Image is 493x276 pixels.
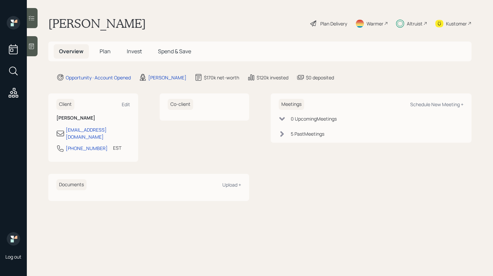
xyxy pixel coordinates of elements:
[148,74,186,81] div: [PERSON_NAME]
[158,48,191,55] span: Spend & Save
[66,145,108,152] div: [PHONE_NUMBER]
[113,144,121,151] div: EST
[66,74,131,81] div: Opportunity · Account Opened
[279,99,304,110] h6: Meetings
[66,126,130,140] div: [EMAIL_ADDRESS][DOMAIN_NAME]
[59,48,84,55] span: Overview
[222,182,241,188] div: Upload +
[56,179,87,190] h6: Documents
[48,16,146,31] h1: [PERSON_NAME]
[122,101,130,108] div: Edit
[127,48,142,55] span: Invest
[320,20,347,27] div: Plan Delivery
[367,20,383,27] div: Warmer
[291,115,337,122] div: 0 Upcoming Meeting s
[56,115,130,121] h6: [PERSON_NAME]
[7,232,20,246] img: retirable_logo.png
[446,20,467,27] div: Kustomer
[410,101,463,108] div: Schedule New Meeting +
[291,130,324,137] div: 5 Past Meeting s
[168,99,193,110] h6: Co-client
[407,20,423,27] div: Altruist
[5,254,21,260] div: Log out
[56,99,74,110] h6: Client
[257,74,288,81] div: $120k invested
[204,74,239,81] div: $170k net-worth
[306,74,334,81] div: $0 deposited
[100,48,111,55] span: Plan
